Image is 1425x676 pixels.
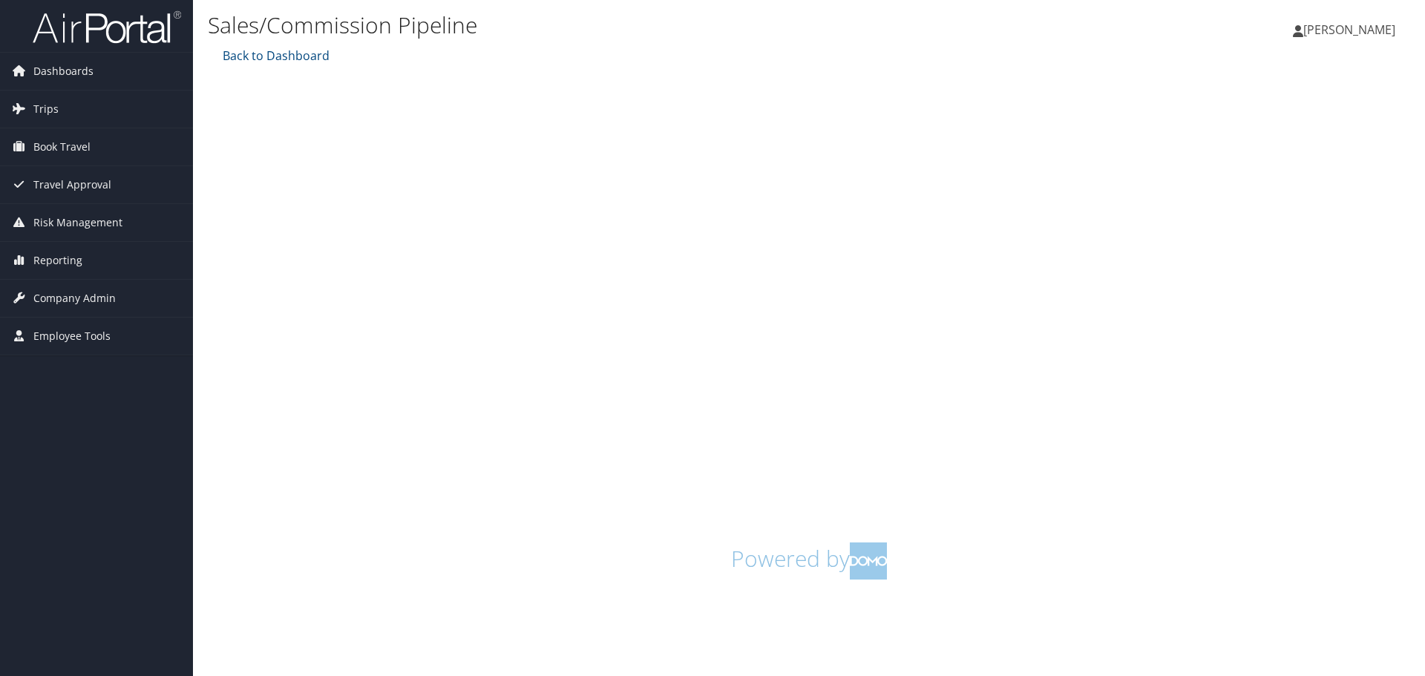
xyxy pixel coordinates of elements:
span: Book Travel [33,128,91,165]
span: Reporting [33,242,82,279]
a: Back to Dashboard [219,47,330,64]
span: Dashboards [33,53,94,90]
a: [PERSON_NAME] [1293,7,1410,52]
span: Travel Approval [33,166,111,203]
span: Company Admin [33,280,116,317]
h1: Powered by [219,542,1399,580]
img: domo-logo.png [850,542,887,580]
h1: Sales/Commission Pipeline [208,10,1009,41]
span: [PERSON_NAME] [1303,22,1395,38]
img: airportal-logo.png [33,10,181,45]
span: Employee Tools [33,318,111,355]
span: Risk Management [33,204,122,241]
span: Trips [33,91,59,128]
